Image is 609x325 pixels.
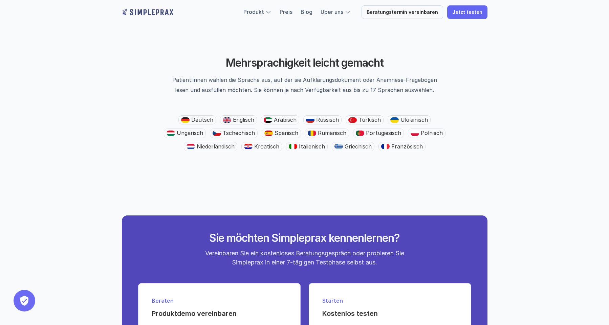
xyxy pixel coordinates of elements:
p: Russisch [316,117,339,123]
h2: Mehrsprachigkeit leicht gemacht [122,56,487,69]
img: Ukraine [390,117,399,123]
p: Arabisch [274,117,297,123]
p: Italienisch [299,143,325,150]
p: Spanisch [275,130,298,136]
p: Beraten [152,297,287,305]
p: Türkisch [358,117,381,123]
a: Beratungstermin vereinbaren [362,5,443,19]
img: Spanien [264,131,273,136]
a: Jetzt testen [447,5,487,19]
img: Türkei [348,117,357,123]
img: Rumänien [308,131,316,136]
p: Vereinbaren Sie ein kostenloses Beratungsgespräch oder probieren Sie Simpleprax in einer 7-tägige... [199,249,410,267]
p: Patient:innen wählen die Sprache aus, auf der sie Aufklärungsdokument oder Anamnese-Fragebögen le... [169,75,440,95]
img: Arabisch [264,117,272,123]
p: Griechisch [345,143,372,150]
a: Über uns [321,8,343,15]
img: Russland [306,117,314,123]
img: Griechenland [334,144,343,149]
h4: Kostenlos testen [322,309,458,318]
img: Tschechien [213,131,221,136]
p: Rumänisch [318,130,346,136]
a: Preis [280,8,292,15]
img: Portugal [356,131,364,136]
h4: Produktdemo vereinbaren [152,309,287,318]
p: Kroatisch [254,143,279,150]
img: Polen [411,131,419,136]
img: Deutsch [181,117,190,123]
p: Französisch [391,143,423,150]
a: Produkt [243,8,264,15]
p: Polnisch [421,130,443,136]
img: Kroatien [244,144,253,149]
p: Deutsch [191,117,213,123]
a: Blog [301,8,312,15]
p: Tschechisch [223,130,255,136]
p: Englisch [233,117,254,123]
p: Niederländisch [197,143,235,150]
img: Frankreich [381,144,390,149]
p: Beratungstermin vereinbaren [367,9,438,15]
p: Jetzt testen [452,9,482,15]
p: Starten [322,297,458,305]
p: Ungarisch [177,130,203,136]
h2: Sie möchten Simpleprax kennenlernen? [178,232,432,245]
p: Ukrainisch [400,117,428,123]
p: Portugiesisch [366,130,401,136]
img: Italien [289,144,297,149]
img: Ungarn [167,131,175,136]
img: Englisch [223,117,231,123]
img: Niederlande [187,144,195,149]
